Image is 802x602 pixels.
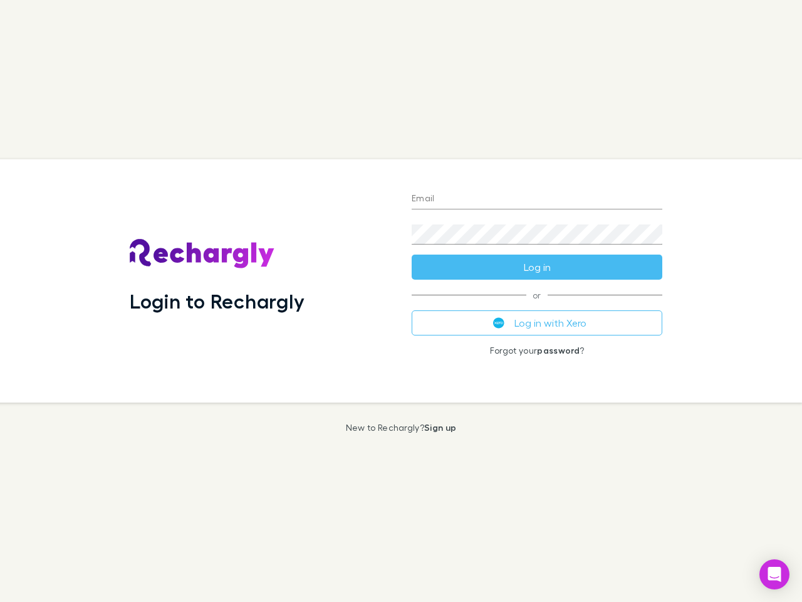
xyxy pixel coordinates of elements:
div: Open Intercom Messenger [759,559,789,589]
button: Log in [412,255,662,280]
img: Xero's logo [493,317,504,329]
button: Log in with Xero [412,310,662,335]
img: Rechargly's Logo [130,239,275,269]
p: New to Rechargly? [346,423,457,433]
p: Forgot your ? [412,346,662,356]
h1: Login to Rechargly [130,289,305,313]
a: password [537,345,580,356]
a: Sign up [424,422,456,433]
